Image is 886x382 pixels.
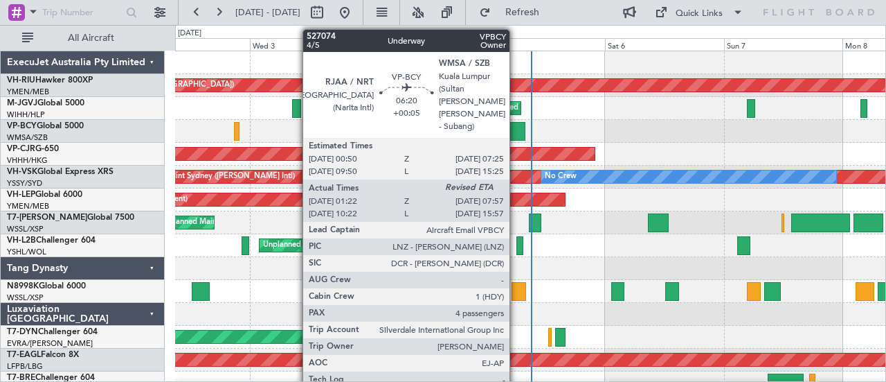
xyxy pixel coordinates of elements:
[263,235,491,256] div: Unplanned Maint [GEOGRAPHIC_DATA] ([GEOGRAPHIC_DATA])
[7,328,38,336] span: T7-DYN
[7,76,35,85] span: VH-RIU
[494,8,552,17] span: Refresh
[7,201,49,211] a: YMEN/MEB
[7,132,48,143] a: WMSA/SZB
[7,338,93,349] a: EVRA/[PERSON_NAME]
[7,247,46,257] a: YSHL/WOL
[7,351,79,359] a: T7-EAGLFalcon 8X
[7,224,44,234] a: WSSL/XSP
[7,374,35,382] span: T7-BRE
[7,351,41,359] span: T7-EAGL
[7,110,45,120] a: WIHH/HLP
[473,1,556,24] button: Refresh
[605,38,723,51] div: Sat 6
[7,99,37,107] span: M-JGVJ
[235,6,300,19] span: [DATE] - [DATE]
[7,168,37,176] span: VH-VSK
[7,191,82,199] a: VH-LEPGlobal 6000
[15,27,150,49] button: All Aircraft
[545,166,577,187] div: No Crew
[7,145,59,153] a: VP-CJRG-650
[676,7,723,21] div: Quick Links
[7,361,43,372] a: LFPB/LBG
[250,38,368,51] div: Wed 3
[7,122,84,130] a: VP-BCYGlobal 5000
[7,214,134,222] a: T7-[PERSON_NAME]Global 7500
[7,374,95,382] a: T7-BREChallenger 604
[7,87,49,97] a: YMEN/MEB
[7,282,86,290] a: N8998KGlobal 6000
[7,155,48,166] a: VHHH/HKG
[7,76,93,85] a: VH-RIUHawker 800XP
[7,293,44,303] a: WSSL/XSP
[7,178,42,189] a: YSSY/SYD
[178,28,201,40] div: [DATE]
[724,38,842,51] div: Sun 7
[7,145,35,153] span: VP-CJR
[131,38,249,51] div: Tue 2
[648,1,750,24] button: Quick Links
[42,2,122,23] input: Trip Number
[368,38,487,51] div: Thu 4
[487,38,605,51] div: Fri 5
[7,236,36,245] span: VH-L2B
[7,122,37,130] span: VP-BCY
[7,168,114,176] a: VH-VSKGlobal Express XRS
[125,166,295,187] div: Unplanned Maint Sydney ([PERSON_NAME] Intl)
[7,282,39,290] span: N8998K
[7,191,35,199] span: VH-LEP
[7,328,98,336] a: T7-DYNChallenger 604
[7,214,87,222] span: T7-[PERSON_NAME]
[490,98,653,119] div: Planned Maint [GEOGRAPHIC_DATA] (Seletar)
[7,236,96,245] a: VH-L2BChallenger 604
[7,99,84,107] a: M-JGVJGlobal 5000
[36,33,146,43] span: All Aircraft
